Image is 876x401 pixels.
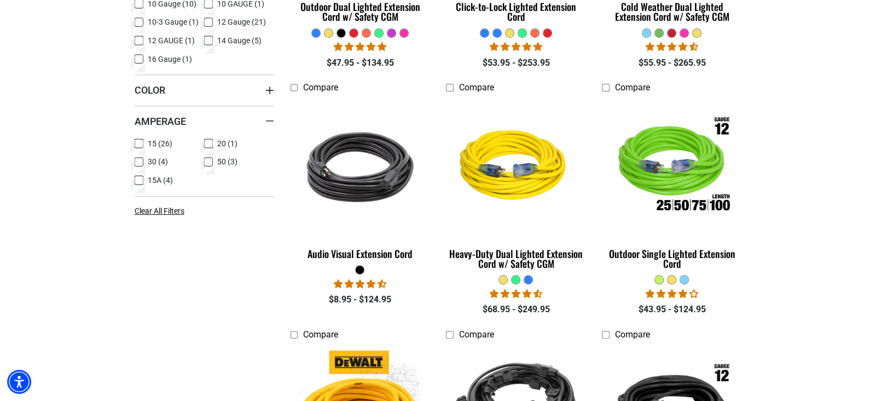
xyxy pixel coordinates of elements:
[446,99,585,275] a: yellow Heavy-Duty Dual Lighted Extension Cord w/ Safety CGM
[135,205,189,217] a: Clear All Filters
[646,289,698,299] span: 4.00 stars
[303,82,338,93] span: Compare
[459,82,494,93] span: Compare
[291,293,430,306] div: $8.95 - $124.95
[291,2,430,21] div: Outdoor Dual Lighted Extension Cord w/ Safety CGM
[490,289,542,299] span: 4.64 stars
[446,303,585,316] div: $68.95 - $249.95
[334,279,386,289] span: 4.71 stars
[446,56,585,70] div: $53.95 - $253.95
[135,115,186,128] span: Amperage
[459,329,494,340] span: Compare
[148,18,199,26] span: 10-3 Gauge (1)
[490,42,542,52] span: 4.87 stars
[7,370,31,394] div: Accessibility Menu
[291,99,430,265] a: black Audio Visual Extension Cord
[602,303,741,316] div: $43.95 - $124.95
[291,56,430,70] div: $47.95 - $134.95
[148,140,172,147] span: 15 (26)
[217,18,266,26] span: 12 Gauge (21)
[135,106,274,136] summary: Amperage
[148,176,173,184] span: 15A (4)
[148,37,195,44] span: 12 GAUGE (1)
[602,249,741,268] div: Outdoor Single Lighted Extension Cord
[602,2,741,21] div: Cold Weather Dual Lighted Extension Cord w/ Safety CGM
[446,249,585,268] div: Heavy-Duty Dual Lighted Extension Cord w/ Safety CGM
[148,55,192,63] span: 16 Gauge (1)
[447,104,585,230] img: yellow
[603,104,741,230] img: Outdoor Single Lighted Extension Cord
[602,56,741,70] div: $55.95 - $265.95
[217,158,237,165] span: 50 (3)
[135,84,165,96] span: Color
[614,329,649,340] span: Compare
[602,99,741,275] a: Outdoor Single Lighted Extension Cord Outdoor Single Lighted Extension Cord
[217,140,237,147] span: 20 (1)
[217,37,262,44] span: 14 Gauge (5)
[446,2,585,21] div: Click-to-Lock Lighted Extension Cord
[291,249,430,259] div: Audio Visual Extension Cord
[614,82,649,93] span: Compare
[646,42,698,52] span: 4.62 stars
[148,158,168,165] span: 30 (4)
[334,42,386,52] span: 4.81 stars
[291,104,429,230] img: black
[303,329,338,340] span: Compare
[135,75,274,105] summary: Color
[135,207,184,215] span: Clear All Filters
